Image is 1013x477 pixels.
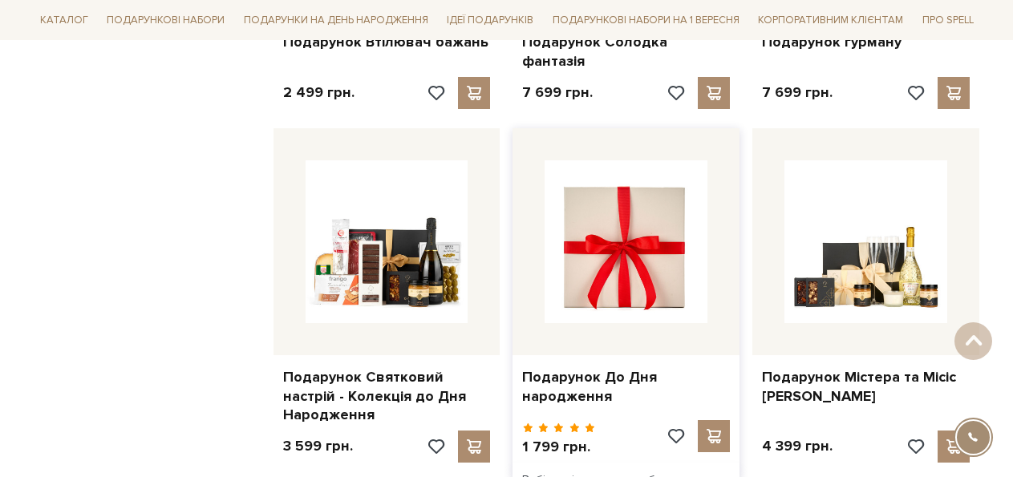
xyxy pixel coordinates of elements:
[522,33,730,71] a: Подарунок Солодка фантазія
[916,8,980,33] a: Про Spell
[762,368,970,406] a: Подарунок Містера та Місіс [PERSON_NAME]
[283,83,355,102] p: 2 499 грн.
[546,6,746,34] a: Подарункові набори на 1 Вересня
[545,160,707,323] img: Подарунок До Дня народження
[283,33,491,51] a: Подарунок Втілювач бажань
[752,6,910,34] a: Корпоративним клієнтам
[440,8,540,33] a: Ідеї подарунків
[522,83,593,102] p: 7 699 грн.
[522,368,730,406] a: Подарунок До Дня народження
[762,83,833,102] p: 7 699 грн.
[762,437,833,455] p: 4 399 грн.
[283,437,353,455] p: 3 599 грн.
[283,368,491,424] a: Подарунок Святковий настрій - Колекція до Дня Народження
[100,8,231,33] a: Подарункові набори
[522,438,595,456] p: 1 799 грн.
[237,8,435,33] a: Подарунки на День народження
[34,8,95,33] a: Каталог
[762,33,970,51] a: Подарунок гурману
